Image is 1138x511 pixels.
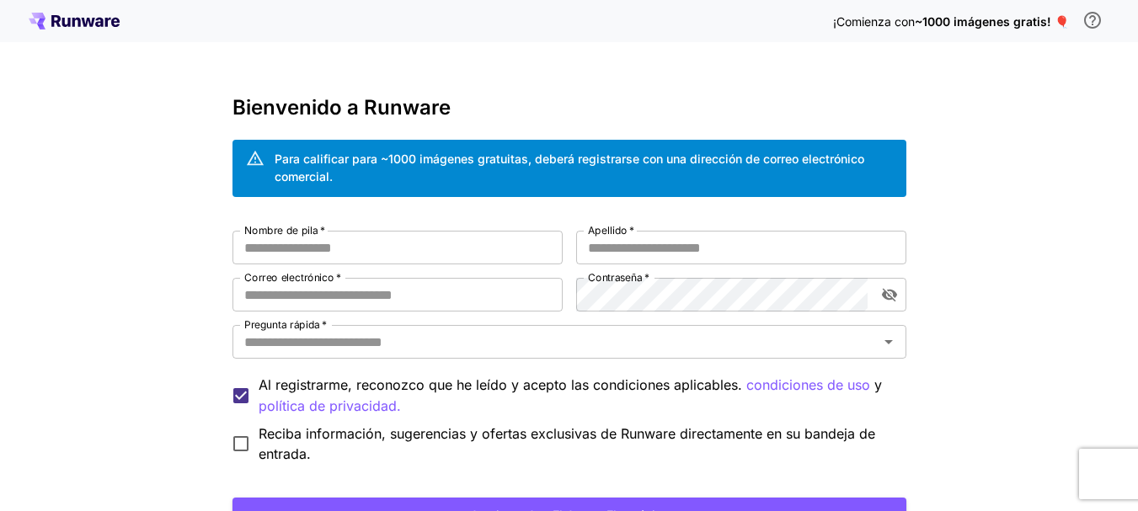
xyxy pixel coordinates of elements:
[259,425,875,462] font: Reciba información, sugerencias y ofertas exclusivas de Runware directamente en su bandeja de ent...
[874,279,905,310] button: alternar visibilidad de contraseña
[877,330,900,354] button: Abierto
[746,376,870,393] font: condiciones de uso
[915,14,1069,29] font: ~1000 imágenes gratis! 🎈
[275,152,864,184] font: Para calificar para ~1000 imágenes gratuitas, deberá registrarse con una dirección de correo elec...
[259,397,401,414] font: política de privacidad.
[232,95,451,120] font: Bienvenido a Runware
[833,14,915,29] font: ¡Comienza con
[588,271,643,284] font: Contraseña
[588,224,628,237] font: Apellido
[1076,3,1109,37] button: Para calificar para obtener crédito gratuito, debe registrarse con una dirección de correo electr...
[244,271,334,284] font: Correo electrónico
[259,376,742,393] font: Al registrarme, reconozco que he leído y acepto las condiciones aplicables.
[874,376,882,393] font: y
[259,396,401,417] button: Al registrarme, reconozco que he leído y acepto las condiciones aplicables. condiciones de uso y
[244,224,318,237] font: Nombre de pila
[746,375,870,396] button: Al registrarme, reconozco que he leído y acepto las condiciones aplicables. y política de privaci...
[244,318,320,331] font: Pregunta rápida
